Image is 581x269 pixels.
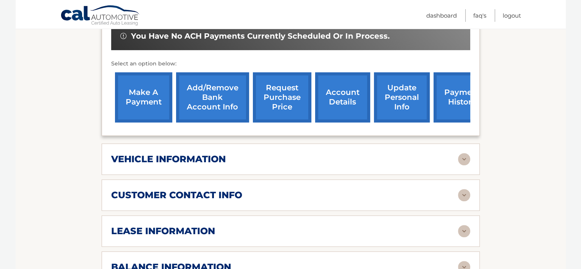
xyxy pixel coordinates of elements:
img: alert-white.svg [120,33,126,39]
h2: lease information [111,225,215,237]
a: Cal Automotive [60,5,141,27]
h2: vehicle information [111,153,226,165]
a: FAQ's [473,9,486,22]
h2: customer contact info [111,189,242,201]
img: accordion-rest.svg [458,153,470,165]
a: Add/Remove bank account info [176,72,249,122]
a: payment history [434,72,491,122]
a: update personal info [374,72,430,122]
a: request purchase price [253,72,311,122]
a: make a payment [115,72,172,122]
a: Dashboard [426,9,457,22]
p: Select an option below: [111,59,470,68]
img: accordion-rest.svg [458,189,470,201]
a: account details [315,72,370,122]
a: Logout [503,9,521,22]
span: You have no ACH payments currently scheduled or in process. [131,31,390,41]
img: accordion-rest.svg [458,225,470,237]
